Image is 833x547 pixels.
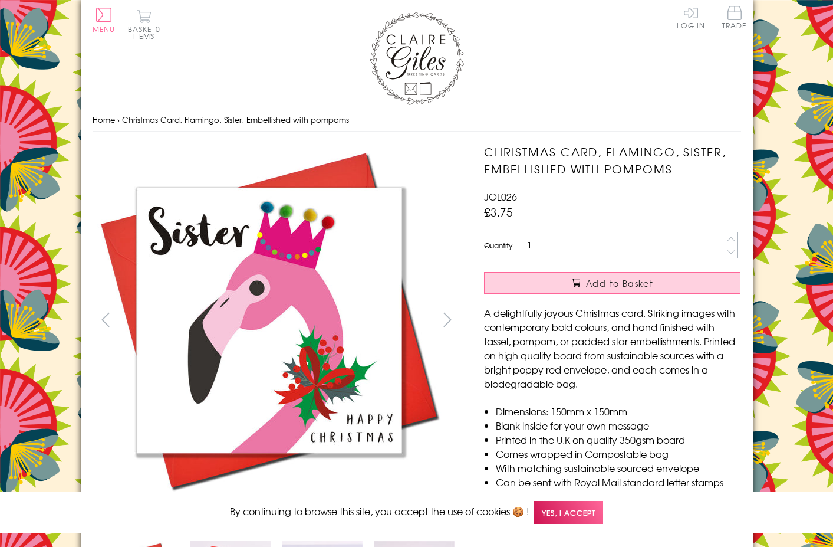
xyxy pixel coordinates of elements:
label: Quantity [484,240,512,251]
span: Christmas Card, Flamingo, Sister, Embellished with pompoms [122,114,349,125]
a: Home [93,114,115,125]
li: With matching sustainable sourced envelope [496,461,740,475]
nav: breadcrumbs [93,108,741,132]
span: Trade [722,6,747,29]
button: Basket0 items [128,9,160,40]
img: Claire Giles Greetings Cards [370,12,464,105]
span: Yes, I accept [534,501,603,524]
button: Add to Basket [484,272,740,294]
li: Printed in the U.K on quality 350gsm board [496,433,740,447]
button: Menu [93,8,116,32]
li: Comes wrapped in Compostable bag [496,447,740,461]
p: A delightfully joyous Christmas card. Striking images with contemporary bold colours, and hand fi... [484,306,740,391]
button: next [434,306,460,333]
span: Menu [93,24,116,34]
li: Can be sent with Royal Mail standard letter stamps [496,475,740,489]
li: Blank inside for your own message [496,418,740,433]
h1: Christmas Card, Flamingo, Sister, Embellished with pompoms [484,143,740,178]
a: Trade [722,6,747,31]
span: › [117,114,120,125]
span: £3.75 [484,204,513,220]
img: Christmas Card, Flamingo, Sister, Embellished with pompoms [92,143,446,497]
span: JOL026 [484,189,517,204]
li: Dimensions: 150mm x 150mm [496,404,740,418]
img: Christmas Card, Flamingo, Sister, Embellished with pompoms [460,143,814,497]
button: prev [93,306,119,333]
span: Add to Basket [586,277,653,289]
a: Log In [677,6,705,29]
span: 0 items [133,24,160,41]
